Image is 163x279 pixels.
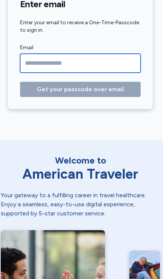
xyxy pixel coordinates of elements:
div: Welcome to [1,154,160,167]
button: Get your passcode over email [20,82,141,97]
div: American Traveler [1,167,160,182]
label: Email [20,43,141,52]
span: Get your passcode over email [37,85,124,94]
input: Email [20,54,141,73]
div: Enter your email to receive a One-Time-Passcode to sign in. [20,19,141,34]
div: Your gateway to a fulfilling career in travel healthcare. Enjoy a seamless, easy-to-use digital e... [1,191,160,218]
